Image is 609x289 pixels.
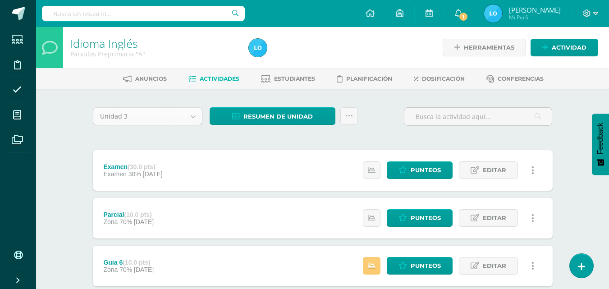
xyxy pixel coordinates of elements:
[200,75,239,82] span: Actividades
[143,170,163,178] span: [DATE]
[484,5,502,23] img: fa05f3bfceedb79fb262862d45adcdb1.png
[70,37,238,50] h1: Idioma Inglés
[411,210,441,226] span: Punteos
[414,72,465,86] a: Dosificación
[498,75,544,82] span: Conferencias
[103,211,154,218] div: Parcial
[103,170,141,178] span: Examen 30%
[483,257,506,274] span: Editar
[531,39,598,56] a: Actividad
[261,72,315,86] a: Estudiantes
[100,108,178,125] span: Unidad 3
[134,218,154,225] span: [DATE]
[103,218,132,225] span: Zona 70%
[42,6,245,21] input: Busca un usuario...
[552,39,586,56] span: Actividad
[443,39,526,56] a: Herramientas
[210,107,335,125] a: Resumen de unidad
[483,210,506,226] span: Editar
[188,72,239,86] a: Actividades
[387,257,453,275] a: Punteos
[103,259,154,266] div: Guia 6
[458,12,468,22] span: 1
[93,108,202,125] a: Unidad 3
[249,39,267,57] img: fa05f3bfceedb79fb262862d45adcdb1.png
[124,211,151,218] strong: (10.0 pts)
[592,114,609,175] button: Feedback - Mostrar encuesta
[387,209,453,227] a: Punteos
[509,5,561,14] span: [PERSON_NAME]
[70,36,138,51] a: Idioma Inglés
[337,72,392,86] a: Planificación
[134,266,154,273] span: [DATE]
[422,75,465,82] span: Dosificación
[128,163,155,170] strong: (30.0 pts)
[486,72,544,86] a: Conferencias
[123,72,167,86] a: Anuncios
[404,108,552,125] input: Busca la actividad aquí...
[387,161,453,179] a: Punteos
[464,39,514,56] span: Herramientas
[346,75,392,82] span: Planificación
[103,266,132,273] span: Zona 70%
[483,162,506,179] span: Editar
[103,163,162,170] div: Examen
[123,259,150,266] strong: (10.0 pts)
[411,162,441,179] span: Punteos
[411,257,441,274] span: Punteos
[243,108,313,125] span: Resumen de unidad
[596,123,604,154] span: Feedback
[274,75,315,82] span: Estudiantes
[135,75,167,82] span: Anuncios
[509,14,561,21] span: Mi Perfil
[70,50,238,58] div: Párvulos Preprimaria 'A'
